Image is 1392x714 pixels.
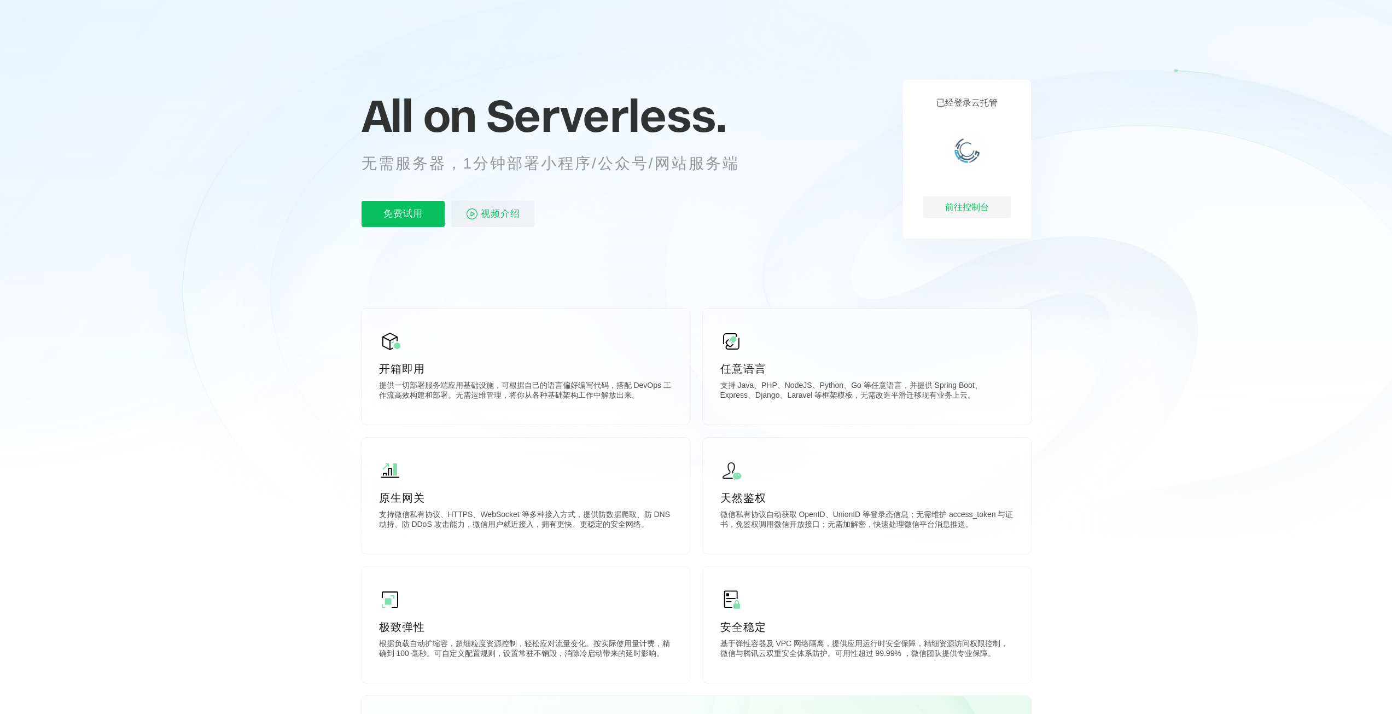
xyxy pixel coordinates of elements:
[465,207,479,220] img: video_play.svg
[362,201,445,227] p: 免费试用
[379,619,672,635] p: 极致弹性
[936,97,998,109] p: 已经登录云托管
[720,619,1014,635] p: 安全稳定
[379,510,672,532] p: 支持微信私有协议、HTTPS、WebSocket 等多种接入方式，提供防数据爬取、防 DNS 劫持、防 DDoS 攻击能力，微信用户就近接入，拥有更快、更稳定的安全网络。
[362,88,476,143] span: All on
[720,510,1014,532] p: 微信私有协议自动获取 OpenID、UnionID 等登录态信息；无需维护 access_token 与证书，免鉴权调用微信开放接口；无需加解密，快速处理微信平台消息推送。
[720,381,1014,403] p: 支持 Java、PHP、NodeJS、Python、Go 等任意语言，并提供 Spring Boot、Express、Django、Laravel 等框架模板，无需改造平滑迁移现有业务上云。
[362,153,760,175] p: 无需服务器，1分钟部署小程序/公众号/网站服务端
[923,196,1011,218] div: 前往控制台
[720,639,1014,661] p: 基于弹性容器及 VPC 网络隔离，提供应用运行时安全保障，精细资源访问权限控制，微信与腾讯云双重安全体系防护。可用性超过 99.99% ，微信团队提供专业保障。
[379,381,672,403] p: 提供一切部署服务端应用基础设施，可根据自己的语言偏好编写代码，搭配 DevOps 工作流高效构建和部署。无需运维管理，将你从各种基础架构工作中解放出来。
[481,201,520,227] span: 视频介绍
[379,361,672,376] p: 开箱即用
[379,490,672,506] p: 原生网关
[379,639,672,661] p: 根据负载自动扩缩容，超细粒度资源控制，轻松应对流量变化。按实际使用量计费，精确到 100 毫秒。可自定义配置规则，设置常驻不销毁，消除冷启动带来的延时影响。
[720,361,1014,376] p: 任意语言
[486,88,726,143] span: Serverless.
[720,490,1014,506] p: 天然鉴权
